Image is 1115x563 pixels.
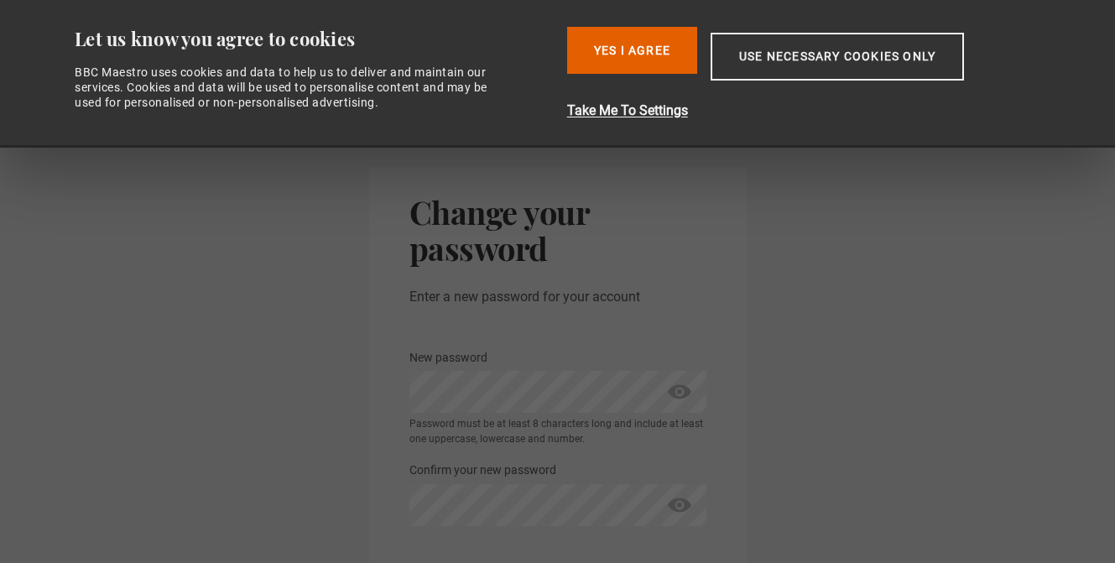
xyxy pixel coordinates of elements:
button: Yes I Agree [567,27,697,74]
div: BBC Maestro uses cookies and data to help us to deliver and maintain our services. Cookies and da... [75,65,506,111]
label: Confirm your new password [409,461,556,481]
label: New password [409,348,487,368]
div: Let us know you agree to cookies [75,27,554,51]
span: show password [666,484,693,526]
small: Password must be at least 8 characters long and include at least one uppercase, lowercase and num... [409,416,706,446]
button: Take Me To Settings [567,101,1053,121]
p: Enter a new password for your account [409,287,706,307]
span: show password [666,371,693,413]
button: Use necessary cookies only [711,33,964,81]
h1: Change your password [409,194,706,267]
